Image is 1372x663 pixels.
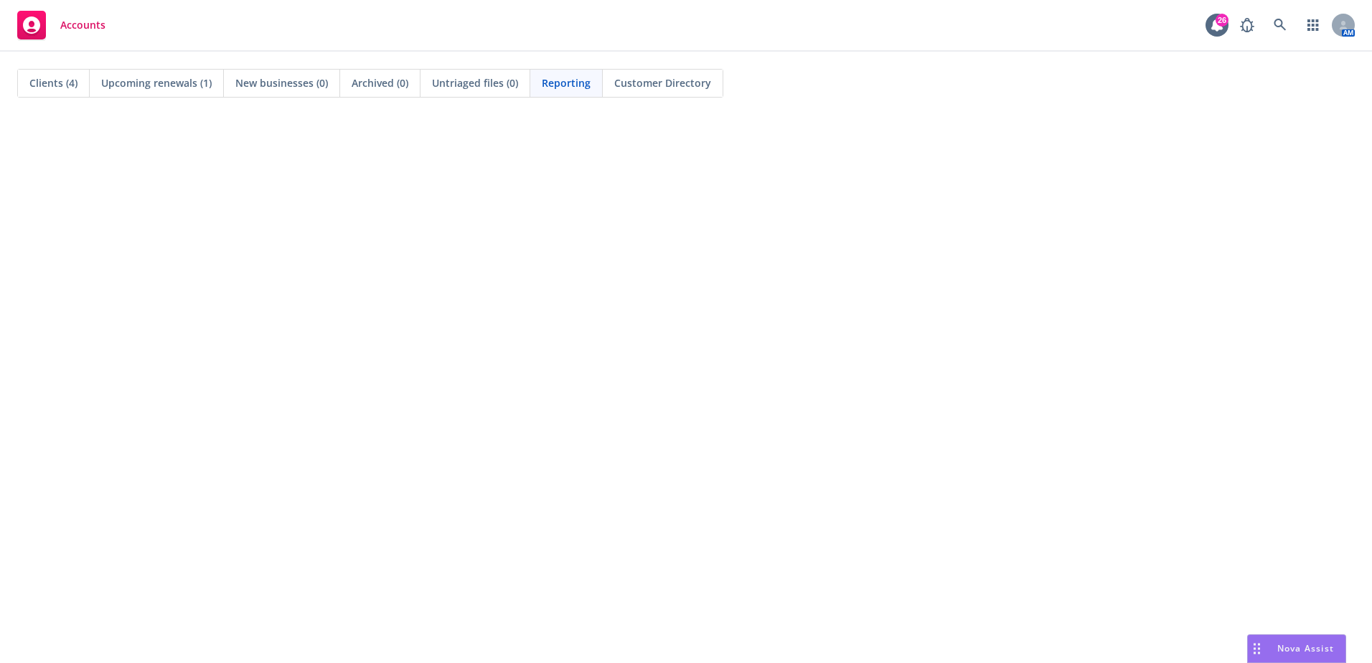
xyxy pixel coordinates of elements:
a: Switch app [1299,11,1328,39]
a: Accounts [11,5,111,45]
span: Untriaged files (0) [432,75,518,90]
span: Accounts [60,19,105,31]
span: Clients (4) [29,75,77,90]
span: New businesses (0) [235,75,328,90]
span: Nova Assist [1277,642,1334,654]
iframe: Hex Dashboard 1 [14,129,1358,649]
span: Reporting [542,75,591,90]
span: Customer Directory [614,75,711,90]
button: Nova Assist [1247,634,1346,663]
a: Report a Bug [1233,11,1261,39]
a: Search [1266,11,1295,39]
div: Drag to move [1248,635,1266,662]
span: Upcoming renewals (1) [101,75,212,90]
div: 26 [1216,14,1228,27]
span: Archived (0) [352,75,408,90]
